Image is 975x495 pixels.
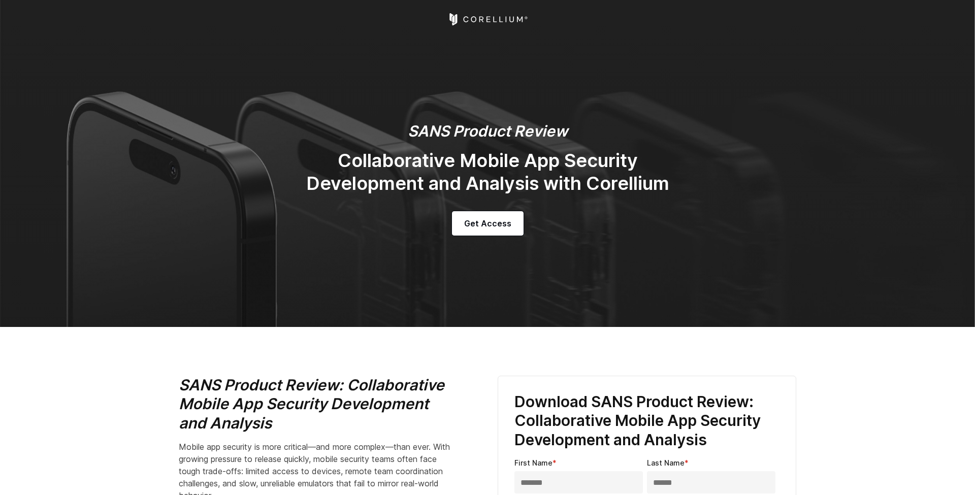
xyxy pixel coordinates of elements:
h3: Download SANS Product Review: Collaborative Mobile App Security Development and Analysis [514,392,779,450]
a: Corellium Home [447,13,528,25]
i: SANS Product Review: Collaborative Mobile App Security Development and Analysis [179,376,444,432]
em: SANS Product Review [408,122,568,140]
span: Last Name [647,458,685,467]
h2: Collaborative Mobile App Security Development and Analysis with Corellium [284,149,691,195]
span: First Name [514,458,552,467]
span: Get Access [464,217,511,229]
a: Get Access [452,211,524,236]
